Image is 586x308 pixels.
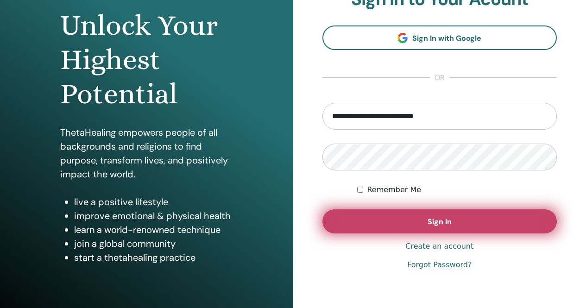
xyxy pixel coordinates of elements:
li: learn a world-renowned technique [74,223,233,237]
label: Remember Me [367,184,421,195]
h1: Unlock Your Highest Potential [60,8,233,112]
p: ThetaHealing empowers people of all backgrounds and religions to find purpose, transform lives, a... [60,126,233,181]
li: live a positive lifestyle [74,195,233,209]
li: start a thetahealing practice [74,251,233,264]
button: Sign In [322,209,557,233]
span: Sign In with Google [412,33,481,43]
li: join a global community [74,237,233,251]
div: Keep me authenticated indefinitely or until I manually logout [357,184,557,195]
li: improve emotional & physical health [74,209,233,223]
a: Forgot Password? [407,259,472,270]
a: Sign In with Google [322,25,557,50]
span: or [430,72,449,83]
span: Sign In [428,217,452,226]
a: Create an account [405,241,473,252]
